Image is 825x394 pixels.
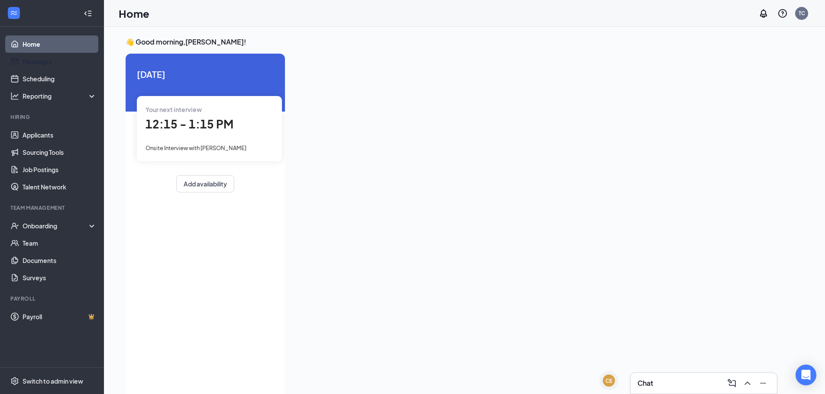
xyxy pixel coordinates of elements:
[176,175,234,192] button: Add availability
[137,67,274,81] span: [DATE]
[23,234,97,252] a: Team
[10,9,18,17] svg: WorkstreamLogo
[23,377,83,385] div: Switch to admin view
[119,6,149,21] h1: Home
[10,92,19,100] svg: Analysis
[23,178,97,195] a: Talent Network
[10,295,95,302] div: Payroll
[23,252,97,269] a: Documents
[23,221,89,230] div: Onboarding
[799,10,805,17] div: TC
[84,9,92,18] svg: Collapse
[146,106,202,113] span: Your next interview
[23,308,97,325] a: PayrollCrown
[756,376,770,390] button: Minimize
[727,378,737,388] svg: ComposeMessage
[23,70,97,87] a: Scheduling
[23,161,97,178] a: Job Postings
[23,269,97,286] a: Surveys
[23,144,97,161] a: Sourcing Tools
[126,37,777,47] h3: 👋 Good morning, [PERSON_NAME] !
[725,376,739,390] button: ComposeMessage
[146,144,246,151] span: Onsite Interview with [PERSON_NAME]
[10,113,95,121] div: Hiring
[23,92,97,100] div: Reporting
[741,376,754,390] button: ChevronUp
[758,378,768,388] svg: Minimize
[605,377,612,384] div: CE
[23,35,97,53] a: Home
[146,117,233,131] span: 12:15 - 1:15 PM
[10,221,19,230] svg: UserCheck
[23,53,97,70] a: Messages
[777,8,788,19] svg: QuestionInfo
[758,8,769,19] svg: Notifications
[637,378,653,388] h3: Chat
[10,204,95,211] div: Team Management
[23,126,97,144] a: Applicants
[796,365,816,385] div: Open Intercom Messenger
[10,377,19,385] svg: Settings
[742,378,753,388] svg: ChevronUp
